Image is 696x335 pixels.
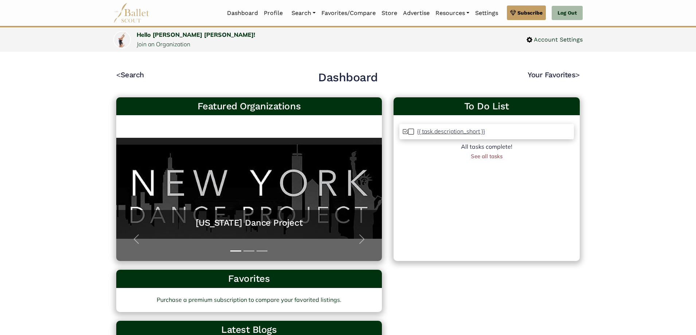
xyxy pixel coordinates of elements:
[318,5,379,21] a: Favorites/Compare
[471,153,503,160] a: See all tasks
[116,70,121,79] code: <
[527,35,583,44] a: Account Settings
[116,288,382,312] a: Purchase a premium subscription to compare your favorited listings.
[116,70,144,79] a: <Search
[122,273,376,285] h3: Favorites
[289,5,318,21] a: Search
[261,5,286,21] a: Profile
[433,5,472,21] a: Resources
[575,70,580,79] code: >
[318,70,378,85] h2: Dashboard
[510,9,516,17] img: gem.svg
[399,100,574,113] a: To Do List
[230,247,241,255] button: Slide 1
[224,5,261,21] a: Dashboard
[114,32,130,47] img: profile picture
[379,5,400,21] a: Store
[243,247,254,255] button: Slide 2
[532,35,583,44] span: Account Settings
[399,142,574,152] div: All tasks complete!
[417,128,485,135] p: {{ task.description_short }}
[124,217,375,229] a: [US_STATE] Dance Project
[507,5,546,20] a: Subscribe
[528,70,580,79] a: Your Favorites
[137,31,255,38] a: Hello [PERSON_NAME] [PERSON_NAME]!
[517,9,543,17] span: Subscribe
[472,5,501,21] a: Settings
[137,40,190,48] a: Join an Organization
[257,247,267,255] button: Slide 3
[122,100,376,113] h3: Featured Organizations
[552,6,583,20] a: Log Out
[400,5,433,21] a: Advertise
